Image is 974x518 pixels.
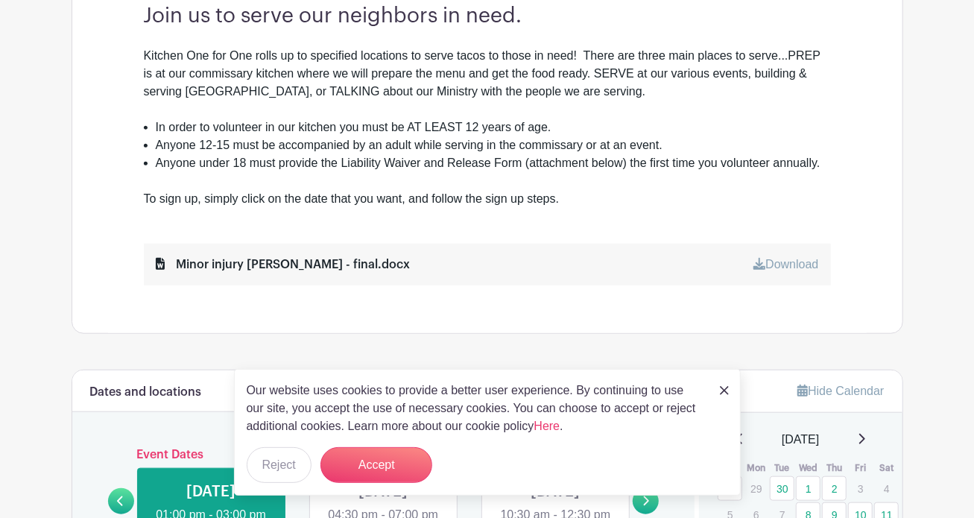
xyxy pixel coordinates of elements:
th: Mon [743,461,769,476]
th: Thu [821,461,847,476]
li: Anyone under 18 must provide the Liability Waiver and Release Form (attachment below) the first t... [156,154,831,172]
h6: Dates and locations [90,385,202,399]
a: Download [753,258,818,271]
p: 4 [874,477,899,500]
th: Fri [847,461,873,476]
a: 1 [796,476,820,501]
p: Our website uses cookies to provide a better user experience. By continuing to use our site, you ... [247,382,704,435]
button: Accept [320,447,432,483]
h3: Join us to serve our neighbors in need. [144,4,831,29]
button: Reject [247,447,312,483]
a: 30 [770,476,794,501]
th: Tue [769,461,795,476]
a: 2 [822,476,847,501]
th: Sat [873,461,899,476]
li: In order to volunteer in our kitchen you must be AT LEAST 12 years of age. [156,119,831,136]
div: To sign up, simply click on the date that you want, and follow the sign up steps. [144,190,831,208]
div: Kitchen One for One rolls up to specified locations to serve tacos to those in need! There are th... [144,47,831,119]
p: 29 [744,477,768,500]
span: [DATE] [782,431,819,449]
a: Hide Calendar [797,385,884,397]
h6: Event Dates [134,448,633,462]
div: Minor injury [PERSON_NAME] - final.docx [156,256,411,274]
th: Wed [795,461,821,476]
li: Anyone 12-15 must be accompanied by an adult while serving in the commissary or at an event. [156,136,831,154]
p: 3 [848,477,873,500]
img: close_button-5f87c8562297e5c2d7936805f587ecaba9071eb48480494691a3f1689db116b3.svg [720,386,729,395]
a: Here [534,420,560,432]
